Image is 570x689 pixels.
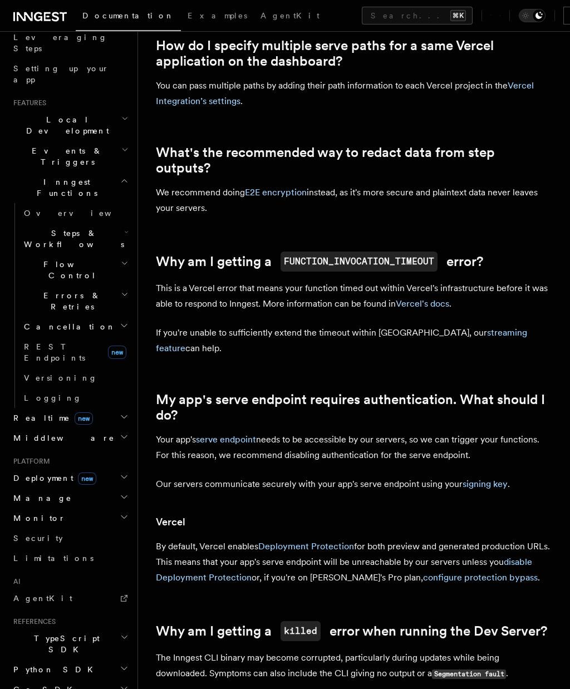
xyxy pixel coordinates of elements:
p: This is a Vercel error that means your function timed out within Vercel's infrastructure before i... [156,280,552,312]
span: Features [9,99,46,107]
span: new [78,473,96,485]
span: Monitor [9,513,66,524]
p: By default, Vercel enables for both preview and generated production URLs. This means that your a... [156,539,552,585]
a: Examples [181,3,254,30]
span: Platform [9,457,50,466]
a: AgentKit [9,588,131,608]
span: Documentation [82,11,174,20]
span: Examples [188,11,247,20]
a: E2E encryption [245,187,307,198]
a: Security [9,528,131,548]
p: We recommend doing instead, as it's more secure and plaintext data never leaves your servers. [156,185,552,216]
span: Events & Triggers [9,145,121,168]
button: Python SDK [9,660,131,680]
span: Inngest Functions [9,176,120,199]
code: killed [281,621,321,641]
button: Middleware [9,428,131,448]
span: Overview [24,209,139,218]
button: Local Development [9,110,131,141]
span: Middleware [9,432,115,444]
button: Search...⌘K [362,7,473,24]
a: Why am I getting aFUNCTION_INVOCATION_TIMEOUTerror? [156,252,483,272]
a: serve endpoint [196,434,256,445]
a: My app's serve endpoint requires authentication. What should I do? [156,392,552,423]
span: Security [13,534,63,543]
a: Setting up your app [9,58,131,90]
a: REST Endpointsnew [19,337,131,368]
a: Vercel [156,514,185,530]
button: Inngest Functions [9,172,131,203]
span: AI [9,577,21,586]
a: Leveraging Steps [9,27,131,58]
a: How do I specify multiple serve paths for a same Vercel application on the dashboard? [156,38,552,69]
button: Errors & Retries [19,286,131,317]
span: TypeScript SDK [9,633,120,655]
span: Realtime [9,412,93,424]
p: The Inngest CLI binary may become corrupted, particularly during updates while being downloaded. ... [156,650,552,682]
span: REST Endpoints [24,342,85,362]
span: Versioning [24,373,97,382]
div: Inngest Functions [9,203,131,408]
button: Realtimenew [9,408,131,428]
button: Flow Control [19,254,131,286]
button: Monitor [9,508,131,528]
button: Deploymentnew [9,468,131,488]
span: new [75,412,93,425]
span: References [9,617,56,626]
span: Steps & Workflows [19,228,124,250]
kbd: ⌘K [450,10,466,21]
span: Flow Control [19,259,121,281]
span: Manage [9,493,72,504]
button: Manage [9,488,131,508]
a: Limitations [9,548,131,568]
p: Our servers communicate securely with your app's serve endpoint using your . [156,476,552,492]
span: Errors & Retries [19,290,121,312]
a: configure protection bypass [423,572,538,583]
a: Versioning [19,368,131,388]
code: FUNCTION_INVOCATION_TIMEOUT [281,252,438,272]
button: Steps & Workflows [19,223,131,254]
a: Overview [19,203,131,223]
span: Cancellation [19,321,116,332]
span: AgentKit [261,11,320,20]
a: Why am I getting akillederror when running the Dev Server? [156,621,547,641]
button: Toggle dark mode [519,9,546,22]
a: Documentation [76,3,181,31]
button: Events & Triggers [9,141,131,172]
button: TypeScript SDK [9,628,131,660]
span: Limitations [13,554,94,563]
a: Deployment Protection [258,541,354,552]
a: What's the recommended way to redact data from step outputs? [156,145,552,176]
p: You can pass multiple paths by adding their path information to each Vercel project in the . [156,78,552,109]
a: signing key [463,479,508,489]
a: Logging [19,388,131,408]
span: Setting up your app [13,64,109,84]
a: AgentKit [254,3,326,30]
code: Segmentation fault [432,670,506,679]
a: Vercel's docs [396,298,449,309]
p: If you're unable to sufficiently extend the timeout within [GEOGRAPHIC_DATA], our can help. [156,325,552,356]
p: Your app's needs to be accessible by our servers, so we can trigger your functions. For this reas... [156,432,552,463]
span: Python SDK [9,664,100,675]
span: Local Development [9,114,121,136]
span: Logging [24,393,82,402]
span: AgentKit [13,594,72,603]
span: Leveraging Steps [13,33,107,53]
button: Cancellation [19,317,131,337]
span: new [108,346,126,359]
span: Deployment [9,473,96,484]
